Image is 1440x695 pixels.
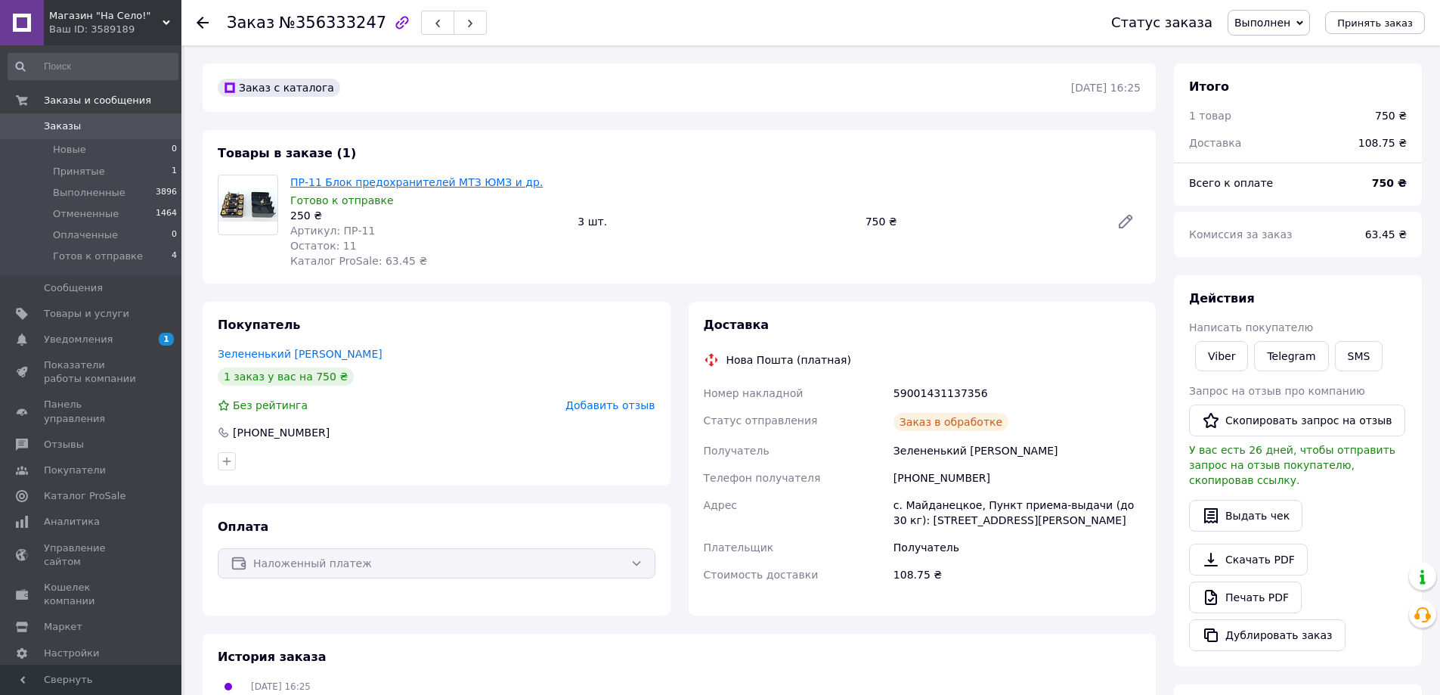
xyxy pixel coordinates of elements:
[49,23,181,36] div: Ваш ID: 3589189
[49,9,163,23] span: Магазин "На Село!"
[44,438,84,451] span: Отзывы
[1189,500,1302,532] button: Выдать чек
[1189,177,1273,189] span: Всего к оплате
[893,413,1008,431] div: Заказ в обработке
[159,333,174,346] span: 1
[44,581,140,608] span: Кошелек компании
[1189,321,1313,334] span: Написать покупателю
[44,119,81,133] span: Заказы
[290,208,565,223] div: 250 ₴
[290,255,427,267] span: Каталог ProSale: 63.45 ₴
[704,541,774,554] span: Плательщик
[44,358,140,386] span: Показатели работы компании
[279,14,386,32] span: №356333247
[227,14,274,32] span: Заказ
[1254,341,1328,371] a: Telegram
[53,143,86,157] span: Новые
[290,194,394,206] span: Готово к отправке
[233,399,308,411] span: Без рейтинга
[1189,544,1308,576] a: Скачать PDF
[565,399,655,411] span: Добавить отзыв
[218,348,382,360] a: Зелененький [PERSON_NAME]
[704,387,804,399] span: Номер накладной
[1071,82,1141,94] time: [DATE] 16:25
[704,499,737,511] span: Адрес
[890,492,1144,534] div: с. Майданецкое, Пункт приема-выдачи (до 30 кг): [STREET_ADDRESS][PERSON_NAME]
[704,472,821,484] span: Телефон получателя
[44,647,99,660] span: Настройки
[172,228,177,242] span: 0
[53,207,119,221] span: Отмененные
[44,307,129,321] span: Товары и услуги
[8,53,178,80] input: Поиск
[1189,619,1346,651] button: Дублировать заказ
[290,225,375,237] span: Артикул: ПР-11
[53,165,105,178] span: Принятые
[1110,206,1141,237] a: Редактировать
[44,515,100,529] span: Аналитика
[1189,137,1241,149] span: Доставка
[44,489,125,503] span: Каталог ProSale
[859,211,1104,232] div: 750 ₴
[251,681,311,692] span: [DATE] 16:25
[218,146,356,160] span: Товары в заказе (1)
[890,534,1144,561] div: Получатель
[723,352,855,368] div: Нова Пошта (платная)
[1337,17,1413,29] span: Принять заказ
[1365,228,1407,240] span: 63.45 ₴
[218,188,277,222] img: ПР-11 Блок предохранителей МТЗ ЮМЗ и др.
[172,143,177,157] span: 0
[1372,177,1407,189] b: 750 ₴
[44,541,140,569] span: Управление сайтом
[44,398,140,425] span: Панель управления
[172,250,177,263] span: 4
[890,464,1144,492] div: [PHONE_NUMBER]
[44,620,82,634] span: Маркет
[1189,228,1293,240] span: Комиссия за заказ
[53,186,125,200] span: Выполненные
[890,561,1144,588] div: 108.75 ₴
[290,176,543,188] a: ПР-11 Блок предохранителей МТЗ ЮМЗ и др.
[218,318,300,332] span: Покупатель
[290,240,357,252] span: Остаток: 11
[156,186,177,200] span: 3896
[571,211,859,232] div: 3 шт.
[156,207,177,221] span: 1464
[704,445,770,457] span: Получатель
[231,425,331,440] div: [PHONE_NUMBER]
[218,520,268,534] span: Оплата
[1234,17,1290,29] span: Выполнен
[1189,582,1302,613] a: Печать PDF
[53,250,143,263] span: Готов к отправке
[218,368,354,386] div: 1 заказ у вас на 750 ₴
[218,79,340,97] div: Заказ с каталога
[1189,444,1395,486] span: У вас есть 26 дней, чтобы отправить запрос на отзыв покупателю, скопировав ссылку.
[44,281,103,295] span: Сообщения
[1325,11,1425,34] button: Принять заказ
[890,437,1144,464] div: Зелененький [PERSON_NAME]
[1195,341,1248,371] a: Viber
[1189,79,1229,94] span: Итого
[44,94,151,107] span: Заказы и сообщения
[1189,291,1255,306] span: Действия
[704,569,819,581] span: Стоимость доставки
[704,318,770,332] span: Доставка
[890,380,1144,407] div: 59001431137356
[704,414,818,427] span: Статус отправления
[1111,15,1212,30] div: Статус заказа
[53,228,118,242] span: Оплаченные
[1189,385,1365,397] span: Запрос на отзыв про компанию
[1349,126,1416,160] div: 108.75 ₴
[1375,108,1407,123] div: 750 ₴
[44,464,106,477] span: Покупатели
[172,165,177,178] span: 1
[218,650,327,664] span: История заказа
[1189,110,1231,122] span: 1 товар
[197,15,209,30] div: Вернуться назад
[44,333,113,346] span: Уведомления
[1335,341,1383,371] button: SMS
[1189,405,1405,436] button: Скопировать запрос на отзыв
